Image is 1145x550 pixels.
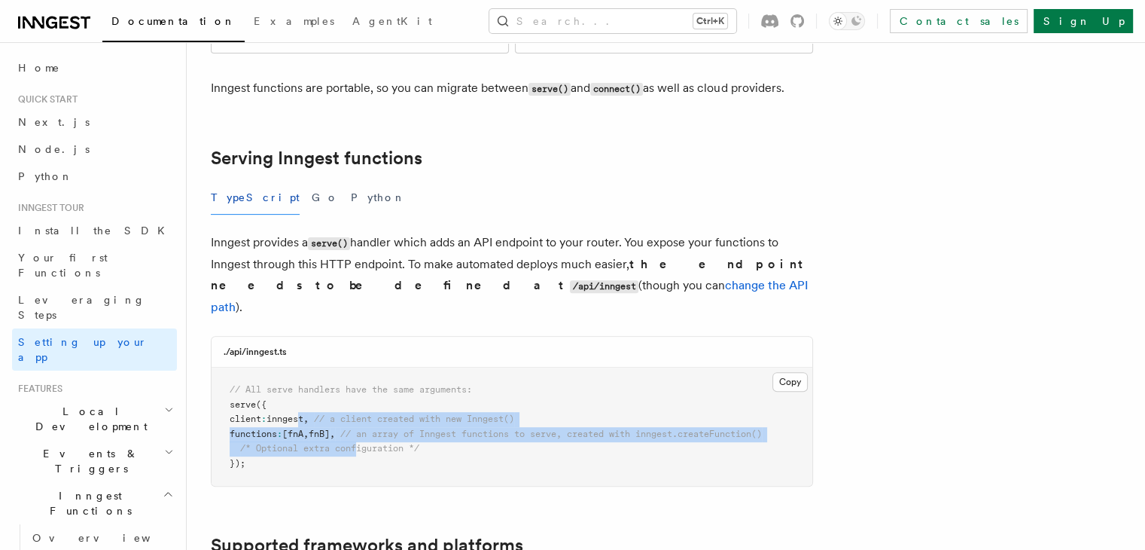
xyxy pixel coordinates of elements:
[102,5,245,42] a: Documentation
[230,399,256,410] span: serve
[240,443,419,454] span: /* Optional extra configuration */
[18,252,108,279] span: Your first Functions
[1034,9,1133,33] a: Sign Up
[211,232,813,318] p: Inngest provides a handler which adds an API endpoint to your router. You expose your functions t...
[590,83,643,96] code: connect()
[312,181,339,215] button: Go
[12,404,164,434] span: Local Development
[211,148,422,169] a: Serving Inngest functions
[12,328,177,371] a: Setting up your app
[340,429,762,439] span: // an array of Inngest functions to serve, created with inngest.createFunction()
[309,429,330,439] span: fnB]
[261,414,266,424] span: :
[230,414,261,424] span: client
[12,202,84,214] span: Inngest tour
[352,15,432,27] span: AgentKit
[12,217,177,244] a: Install the SDK
[693,14,727,29] kbd: Ctrl+K
[230,458,245,469] span: });
[303,429,309,439] span: ,
[230,384,472,395] span: // All serve handlers have the same arguments:
[18,225,174,237] span: Install the SDK
[224,346,287,358] h3: ./api/inngest.ts
[18,294,145,321] span: Leveraging Steps
[211,181,300,215] button: TypeScript
[18,60,60,75] span: Home
[570,280,638,293] code: /api/inngest
[282,429,303,439] span: [fnA
[254,15,334,27] span: Examples
[12,286,177,328] a: Leveraging Steps
[12,54,177,81] a: Home
[266,414,303,424] span: inngest
[303,414,309,424] span: ,
[351,181,406,215] button: Python
[12,108,177,136] a: Next.js
[211,78,813,99] p: Inngest functions are portable, so you can migrate between and as well as cloud providers.
[12,163,177,190] a: Python
[18,143,90,155] span: Node.js
[528,83,571,96] code: serve()
[12,93,78,105] span: Quick start
[308,237,350,250] code: serve()
[18,336,148,363] span: Setting up your app
[12,446,164,476] span: Events & Triggers
[111,15,236,27] span: Documentation
[277,429,282,439] span: :
[890,9,1028,33] a: Contact sales
[12,244,177,286] a: Your first Functions
[12,488,163,518] span: Inngest Functions
[230,429,277,439] span: functions
[18,170,73,182] span: Python
[245,5,343,41] a: Examples
[12,383,62,395] span: Features
[489,9,736,33] button: Search...Ctrl+K
[343,5,441,41] a: AgentKit
[330,429,335,439] span: ,
[256,399,266,410] span: ({
[772,372,808,392] button: Copy
[18,116,90,128] span: Next.js
[12,482,177,524] button: Inngest Functions
[12,136,177,163] a: Node.js
[12,398,177,440] button: Local Development
[32,532,187,544] span: Overview
[829,12,865,30] button: Toggle dark mode
[12,440,177,482] button: Events & Triggers
[314,414,514,424] span: // a client created with new Inngest()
